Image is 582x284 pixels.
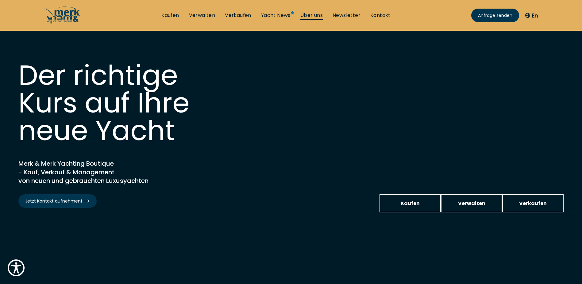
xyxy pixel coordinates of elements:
span: Verkaufen [519,199,547,207]
a: Anfrage senden [471,9,519,22]
h2: Merk & Merk Yachting Boutique - Kauf, Verkauf & Management von neuen und gebrauchten Luxusyachten [18,159,172,185]
a: Yacht News [261,12,291,19]
a: Kaufen [380,194,441,212]
button: Show Accessibility Preferences [6,258,26,278]
a: Verkaufen [225,12,251,19]
a: Newsletter [333,12,360,19]
button: En [525,11,538,20]
span: Jetzt Kontakt aufnehmen! [25,198,90,204]
a: Über uns [300,12,323,19]
a: Jetzt Kontakt aufnehmen! [18,194,97,208]
span: Verwalten [458,199,485,207]
span: Anfrage senden [478,12,512,19]
h1: Der richtige Kurs auf Ihre neue Yacht [18,61,202,144]
a: Verkaufen [502,194,564,212]
a: Kontakt [370,12,391,19]
span: Kaufen [401,199,420,207]
a: Verwalten [189,12,215,19]
a: Kaufen [161,12,179,19]
a: Verwalten [441,194,502,212]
